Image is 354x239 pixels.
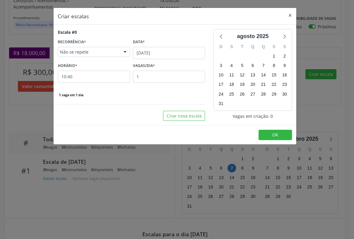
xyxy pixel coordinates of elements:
span: domingo, 17 de agosto de 2025 [217,80,225,89]
label: Data [133,37,145,47]
span: Não se repete [60,49,117,55]
span: terça-feira, 5 de agosto de 2025 [238,62,246,70]
span: terça-feira, 19 de agosto de 2025 [238,80,246,89]
span: sábado, 2 de agosto de 2025 [280,52,289,60]
span: quarta-feira, 6 de agosto de 2025 [248,62,257,70]
span: sábado, 23 de agosto de 2025 [280,80,289,89]
h5: Criar escalas [58,12,89,20]
input: 00:00 [58,71,130,83]
div: D [216,42,226,51]
span: domingo, 10 de agosto de 2025 [217,71,225,79]
span: quarta-feira, 27 de agosto de 2025 [248,90,257,98]
label: RECORRÊNCIA [58,37,86,47]
div: Escala #0 [58,29,77,35]
div: S [279,42,290,51]
span: sábado, 16 de agosto de 2025 [280,71,289,79]
span: segunda-feira, 25 de agosto de 2025 [227,90,236,98]
button: Close [284,8,296,23]
div: S [226,42,237,51]
button: OK [259,130,292,140]
span: sexta-feira, 1 de agosto de 2025 [270,52,278,60]
input: Selecione uma data [133,47,205,59]
div: Q [258,42,269,51]
div: Q [248,42,258,51]
div: agosto 2025 [234,32,271,40]
label: VAGAS/DIA [133,61,155,71]
span: quinta-feira, 14 de agosto de 2025 [259,71,268,79]
button: Criar nova escala [163,111,205,121]
span: quinta-feira, 28 de agosto de 2025 [259,90,268,98]
span: segunda-feira, 11 de agosto de 2025 [227,71,236,79]
span: segunda-feira, 18 de agosto de 2025 [227,80,236,89]
span: sábado, 30 de agosto de 2025 [280,90,289,98]
span: quarta-feira, 13 de agosto de 2025 [248,71,257,79]
div: S [269,42,279,51]
span: sexta-feira, 29 de agosto de 2025 [270,90,278,98]
span: sexta-feira, 15 de agosto de 2025 [270,71,278,79]
label: HORÁRIO [58,61,77,71]
span: sexta-feira, 8 de agosto de 2025 [270,62,278,70]
span: OK [272,132,278,138]
span: domingo, 31 de agosto de 2025 [217,99,225,108]
span: terça-feira, 26 de agosto de 2025 [238,90,246,98]
span: 1 vaga em 1 dia [58,93,85,97]
span: sábado, 9 de agosto de 2025 [280,62,289,70]
span: sexta-feira, 22 de agosto de 2025 [270,80,278,89]
span: quarta-feira, 20 de agosto de 2025 [248,80,257,89]
div: Vagas em criação: 0 [213,113,292,119]
span: quinta-feira, 7 de agosto de 2025 [259,62,268,70]
span: domingo, 3 de agosto de 2025 [217,62,225,70]
span: domingo, 24 de agosto de 2025 [217,90,225,98]
span: segunda-feira, 4 de agosto de 2025 [227,62,236,70]
div: T [237,42,248,51]
span: terça-feira, 12 de agosto de 2025 [238,71,246,79]
span: quinta-feira, 21 de agosto de 2025 [259,80,268,89]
